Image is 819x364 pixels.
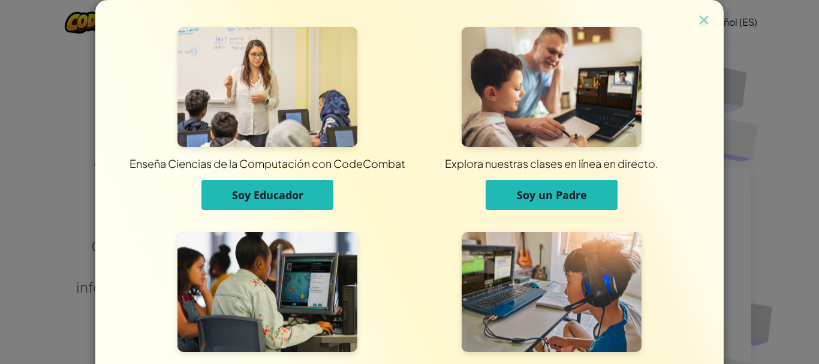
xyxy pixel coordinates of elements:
img: Para educadores [177,27,357,147]
img: Para Padres [462,27,642,147]
font: Soy Educador [232,188,303,202]
font: Enseña Ciencias de la Computación con CodeCombat [130,157,405,170]
font: Explora nuestras clases en línea en directo. [445,157,658,170]
img: icono de cerrar [696,12,712,30]
font: Soy un Padre [517,188,587,202]
img: Para Estudiantes [177,232,357,352]
button: Soy un Padre [486,180,618,210]
img: Para individuos [462,232,642,352]
button: Soy Educador [201,180,333,210]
